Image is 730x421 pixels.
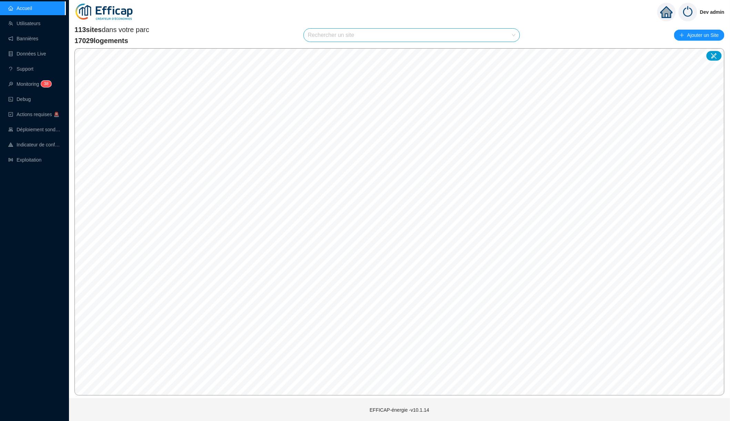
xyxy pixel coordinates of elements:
span: plus [680,33,684,38]
span: Dev admin [700,1,724,23]
a: questionSupport [8,66,33,72]
a: teamUtilisateurs [8,21,40,26]
span: dans votre parc [74,25,149,34]
span: check-square [8,112,13,117]
a: heat-mapIndicateur de confort [8,142,61,147]
span: home [660,6,673,18]
button: Ajouter un Site [674,30,724,41]
span: EFFICAP-énergie - v10.1.14 [370,407,429,413]
span: 113 sites [74,26,102,33]
sup: 38 [41,81,51,87]
canvas: Map [75,49,724,395]
a: homeAccueil [8,6,32,11]
a: notificationBannières [8,36,38,41]
a: clusterDéploiement sondes [8,127,61,132]
span: Ajouter un Site [687,30,719,40]
a: databaseDonnées Live [8,51,46,57]
span: 17029 logements [74,36,149,45]
span: 3 [44,81,46,86]
span: 8 [46,81,49,86]
a: codeDebug [8,96,31,102]
img: power [679,3,697,21]
span: Actions requises 🚨 [17,112,59,117]
a: monitorMonitoring38 [8,81,49,87]
a: slidersExploitation [8,157,41,163]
